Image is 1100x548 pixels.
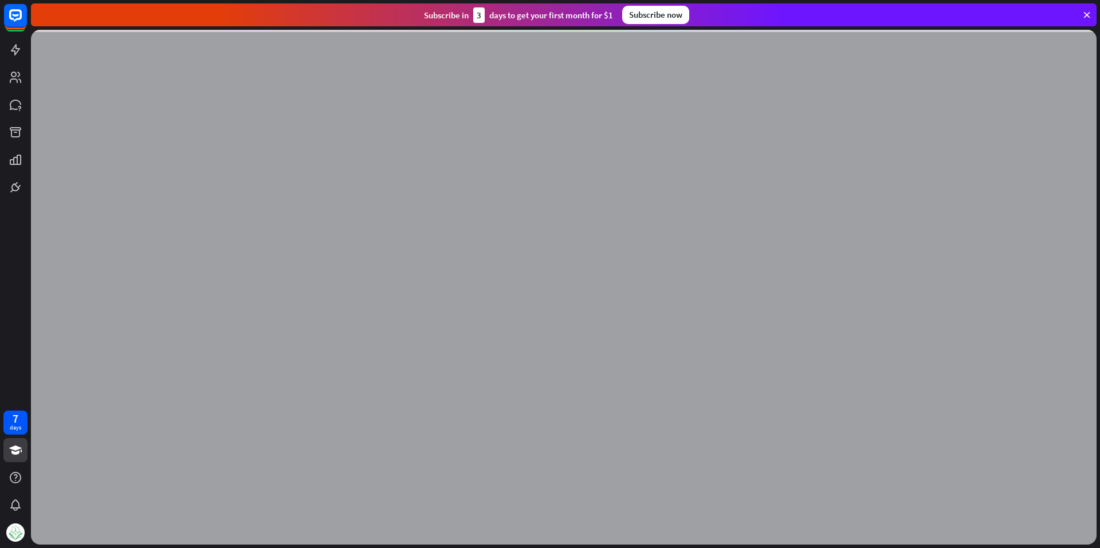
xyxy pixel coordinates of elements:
div: Subscribe now [622,6,689,24]
div: 3 [473,7,485,23]
div: Subscribe in days to get your first month for $1 [424,7,613,23]
div: days [10,424,21,432]
a: 7 days [3,411,27,435]
div: 7 [13,413,18,424]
